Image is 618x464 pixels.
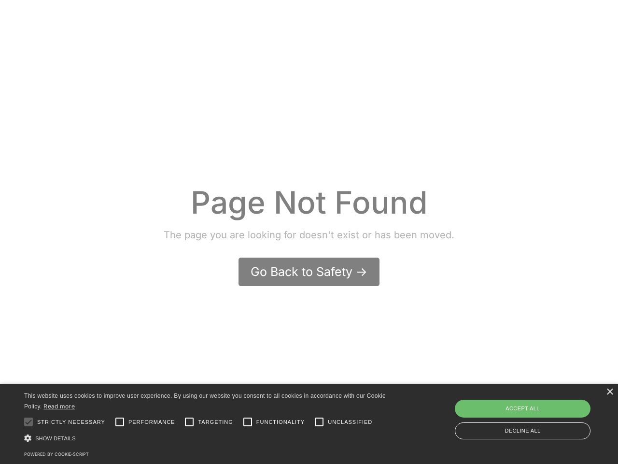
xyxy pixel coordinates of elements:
[328,418,372,426] span: Unclassified
[24,451,89,457] a: Powered by cookie-script
[164,183,454,222] div: Page Not Found
[24,433,394,443] div: Show details
[455,400,590,417] div: Accept all
[251,263,367,280] div: Go Back to Safety ->
[164,227,454,243] div: The page you are looking for doesn't exist or has been moved.
[455,422,590,439] div: Decline all
[239,258,379,286] a: Go Back to Safety ->
[24,392,386,410] span: This website uses cookies to improve user experience. By using our website you consent to all coo...
[43,403,75,410] a: Read more
[128,418,175,426] span: Performance
[457,360,618,464] iframe: Chat Widget
[37,418,105,426] span: Strictly necessary
[256,418,305,426] span: Functionality
[198,418,233,426] span: Targeting
[35,435,76,441] span: Show details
